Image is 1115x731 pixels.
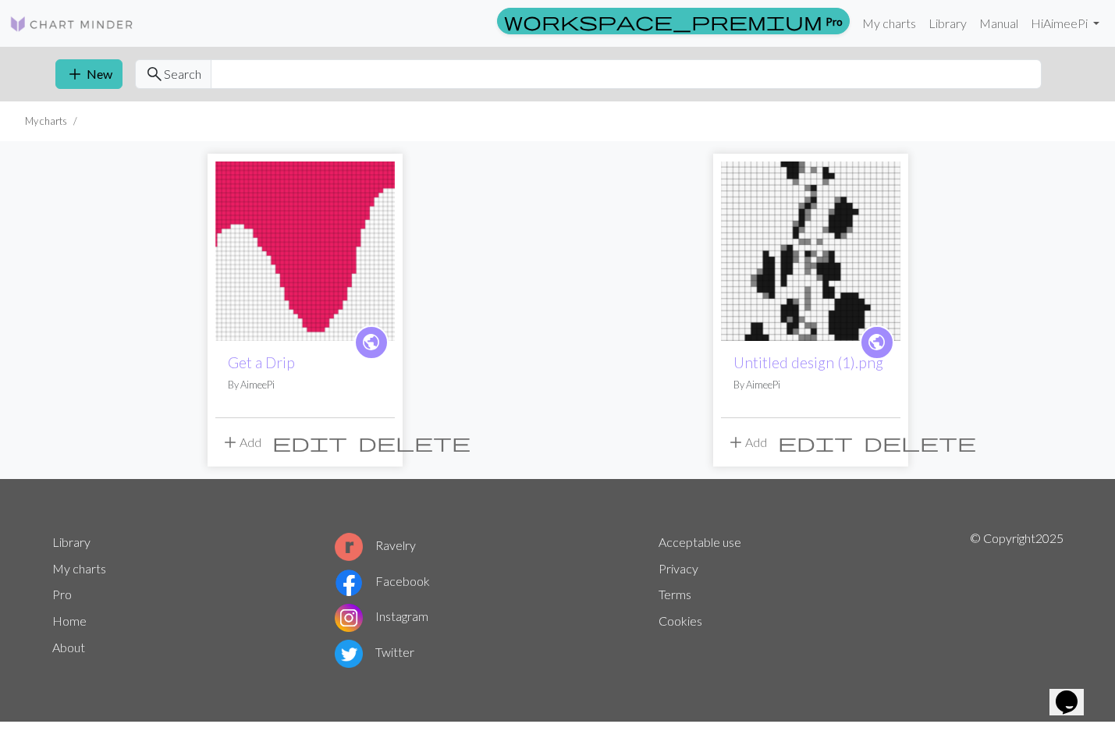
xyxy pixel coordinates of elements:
button: Add [215,428,267,457]
a: Library [52,534,91,549]
a: Library [922,8,973,39]
button: Edit [772,428,858,457]
span: Search [164,65,201,83]
span: public [867,330,886,354]
span: delete [864,431,976,453]
a: Pro [497,8,850,34]
button: Add [721,428,772,457]
i: public [867,327,886,358]
a: public [860,325,894,360]
a: Instagram [335,609,428,623]
span: edit [272,431,347,453]
li: My charts [25,114,67,129]
span: edit [778,431,853,453]
a: public [354,325,389,360]
iframe: chat widget [1049,669,1099,715]
img: Untitled design (1).png [721,161,900,341]
a: Home [52,613,87,628]
p: By AimeePi [733,378,888,392]
img: Twitter logo [335,640,363,668]
a: Acceptable use [659,534,741,549]
i: Edit [778,433,853,452]
a: Get a Drip [228,353,295,371]
i: Edit [272,433,347,452]
p: © Copyright 2025 [970,529,1064,671]
a: Twitter [335,644,414,659]
img: Instagram logo [335,604,363,632]
button: Delete [858,428,982,457]
a: HiAimeePi [1024,8,1106,39]
a: Cookies [659,613,702,628]
a: Ravelry [335,538,416,552]
button: Edit [267,428,353,457]
a: Pro [52,587,72,601]
button: New [55,59,123,89]
img: Get a Drip [215,161,395,341]
a: Get a Drip [215,242,395,257]
a: Manual [973,8,1024,39]
span: workspace_premium [504,10,822,32]
i: public [361,327,381,358]
a: Terms [659,587,691,601]
a: Facebook [335,573,430,588]
span: add [726,431,745,453]
img: Logo [9,15,134,34]
span: delete [358,431,471,453]
p: By AimeePi [228,378,382,392]
span: search [145,63,164,85]
a: My charts [856,8,922,39]
span: add [221,431,240,453]
button: Delete [353,428,476,457]
img: Ravelry logo [335,533,363,561]
a: My charts [52,561,106,576]
span: add [66,63,84,85]
span: public [361,330,381,354]
a: Untitled design (1).png [721,242,900,257]
a: About [52,640,85,655]
a: Untitled design (1).png [733,353,883,371]
img: Facebook logo [335,569,363,597]
a: Privacy [659,561,698,576]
